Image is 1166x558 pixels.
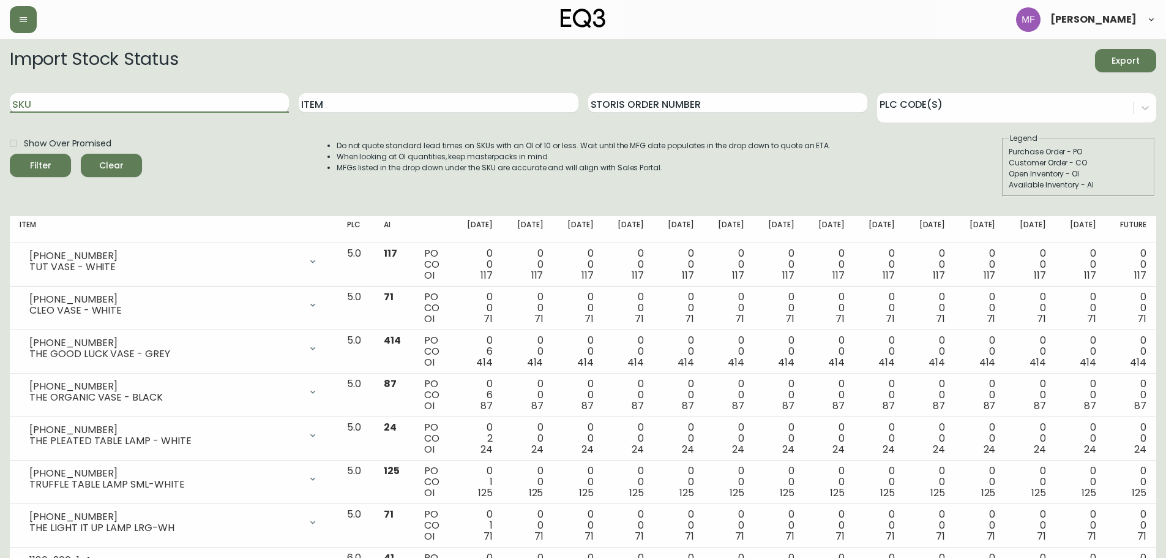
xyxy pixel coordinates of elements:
div: 0 0 [864,509,895,542]
div: 0 0 [1116,248,1146,281]
div: 0 0 [965,466,995,499]
span: 117 [1034,268,1046,282]
div: [PHONE_NUMBER] [29,294,301,305]
div: 0 0 [1116,466,1146,499]
span: 87 [632,399,644,413]
span: OI [424,399,435,413]
span: OI [424,442,435,456]
div: [PHONE_NUMBER] [29,424,301,435]
td: 5.0 [337,330,374,374]
th: [DATE] [804,216,854,243]
span: 87 [832,399,845,413]
span: 125 [478,486,493,500]
div: 0 0 [512,422,543,455]
div: PO CO [424,509,443,542]
span: 71 [1137,312,1146,326]
span: 414 [828,355,845,369]
span: 24 [581,442,594,456]
span: 24 [480,442,493,456]
div: 0 0 [512,248,543,281]
span: 24 [832,442,845,456]
div: 0 0 [864,292,895,325]
div: PO CO [424,379,443,412]
span: 414 [1130,355,1146,369]
div: [PHONE_NUMBER] [29,337,301,349]
td: 5.0 [337,243,374,287]
div: 0 0 [814,379,845,412]
span: 24 [1034,442,1046,456]
span: 71 [987,529,996,543]
div: 0 0 [714,509,744,542]
div: [PHONE_NUMBER]TRUFFLE TABLE LAMP SML-WHITE [20,466,327,492]
div: 0 0 [562,292,593,325]
div: Purchase Order - PO [1009,146,1148,157]
div: PO CO [424,248,443,281]
span: 87 [1034,399,1046,413]
td: 5.0 [337,461,374,504]
span: 125 [730,486,744,500]
div: 0 0 [764,509,794,542]
div: 0 0 [613,379,644,412]
span: 87 [1134,399,1146,413]
div: 0 0 [1066,248,1096,281]
div: 0 0 [965,422,995,455]
div: [PHONE_NUMBER]THE LIGHT IT UP LAMP LRG-WH [20,509,327,536]
span: OI [424,312,435,326]
span: 414 [778,355,794,369]
div: 0 0 [864,379,895,412]
div: 0 6 [462,335,493,368]
span: 117 [384,246,397,260]
div: 0 0 [613,248,644,281]
span: 71 [585,529,594,543]
div: THE LIGHT IT UP LAMP LRG-WH [29,522,301,533]
span: 71 [735,312,744,326]
div: [PHONE_NUMBER] [29,511,301,522]
div: 0 0 [512,292,543,325]
div: 0 0 [965,509,995,542]
div: 0 0 [462,248,493,281]
div: Open Inventory - OI [1009,168,1148,179]
div: [PHONE_NUMBER]THE GOOD LUCK VASE - GREY [20,335,327,362]
li: MFGs listed in the drop down under the SKU are accurate and will align with Sales Portal. [337,162,831,173]
div: [PHONE_NUMBER] [29,251,301,262]
span: 117 [984,268,996,282]
span: 71 [1087,529,1096,543]
span: 117 [581,268,594,282]
div: 0 0 [613,509,644,542]
div: 0 0 [562,379,593,412]
span: 87 [682,399,694,413]
div: 0 0 [1066,466,1096,499]
span: 125 [384,464,400,478]
span: 71 [685,529,694,543]
div: [PHONE_NUMBER]TUT VASE - WHITE [20,248,327,275]
span: OI [424,529,435,543]
span: 24 [883,442,895,456]
span: 87 [883,399,895,413]
div: 0 0 [613,422,644,455]
span: 414 [1080,355,1096,369]
div: 0 1 [462,509,493,542]
div: 0 1 [462,466,493,499]
div: 0 0 [814,509,845,542]
span: 125 [830,486,845,500]
span: 117 [480,268,493,282]
span: 87 [933,399,945,413]
span: 71 [1037,312,1046,326]
span: 87 [782,399,794,413]
th: [DATE] [905,216,955,243]
span: 24 [384,420,397,434]
span: 24 [1084,442,1096,456]
span: 117 [933,268,945,282]
span: 414 [527,355,544,369]
th: [DATE] [854,216,905,243]
div: [PHONE_NUMBER] [29,468,301,479]
div: 0 0 [663,335,694,368]
div: 0 0 [714,379,744,412]
div: 0 0 [914,292,945,325]
th: [DATE] [604,216,654,243]
div: 0 0 [965,379,995,412]
div: 0 0 [1015,335,1045,368]
span: 414 [577,355,594,369]
span: 125 [1031,486,1046,500]
span: 24 [984,442,996,456]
